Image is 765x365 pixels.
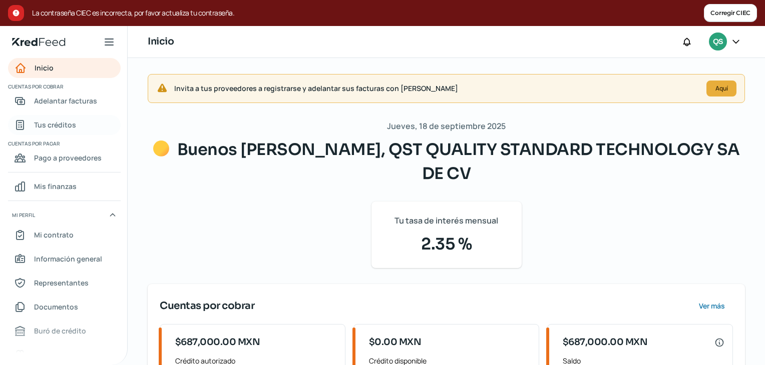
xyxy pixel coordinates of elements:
span: Documentos [34,300,78,313]
span: Referencias [34,348,74,361]
a: Inicio [8,58,121,78]
span: Tus créditos [34,118,76,131]
span: La contraseña CIEC es incorrecta, por favor actualiza tu contraseña. [32,7,704,19]
span: $687,000.00 MXN [175,335,260,349]
span: Mi perfil [12,210,35,219]
button: Ver más [690,296,733,316]
span: $0.00 MXN [369,335,422,349]
a: Pago a proveedores [8,148,121,168]
h1: Inicio [148,34,174,49]
span: Pago a proveedores [34,151,102,164]
span: Cuentas por cobrar [8,82,119,91]
a: Tus créditos [8,115,121,135]
span: Aquí [715,85,728,91]
span: Ver más [699,302,725,309]
a: Referencias [8,345,121,365]
span: Buenos [PERSON_NAME], QST QUALITY STANDARD TECHNOLOGY SA DE CV [177,139,740,183]
a: Mis finanzas [8,176,121,196]
a: Representantes [8,273,121,293]
button: Corregir CIEC [704,4,757,22]
span: QS [713,36,722,48]
span: Inicio [35,61,54,74]
span: Cuentas por cobrar [160,298,254,313]
span: Invita a tus proveedores a registrarse y adelantar sus facturas con [PERSON_NAME] [174,82,698,94]
span: $687,000.00 MXN [563,335,648,349]
a: Información general [8,249,121,269]
span: Representantes [34,276,89,289]
span: Mis finanzas [34,180,77,192]
a: Buró de crédito [8,321,121,341]
a: Adelantar facturas [8,91,121,111]
span: Tu tasa de interés mensual [395,213,498,228]
button: Aquí [706,80,736,96]
span: 2.35 % [384,232,510,256]
span: Buró de crédito [34,324,86,337]
span: Mi contrato [34,228,74,241]
img: Saludos [153,140,169,156]
span: Adelantar facturas [34,94,97,107]
span: Cuentas por pagar [8,139,119,148]
span: Jueves, 18 de septiembre 2025 [387,119,506,133]
a: Mi contrato [8,225,121,245]
span: Información general [34,252,102,265]
a: Documentos [8,297,121,317]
